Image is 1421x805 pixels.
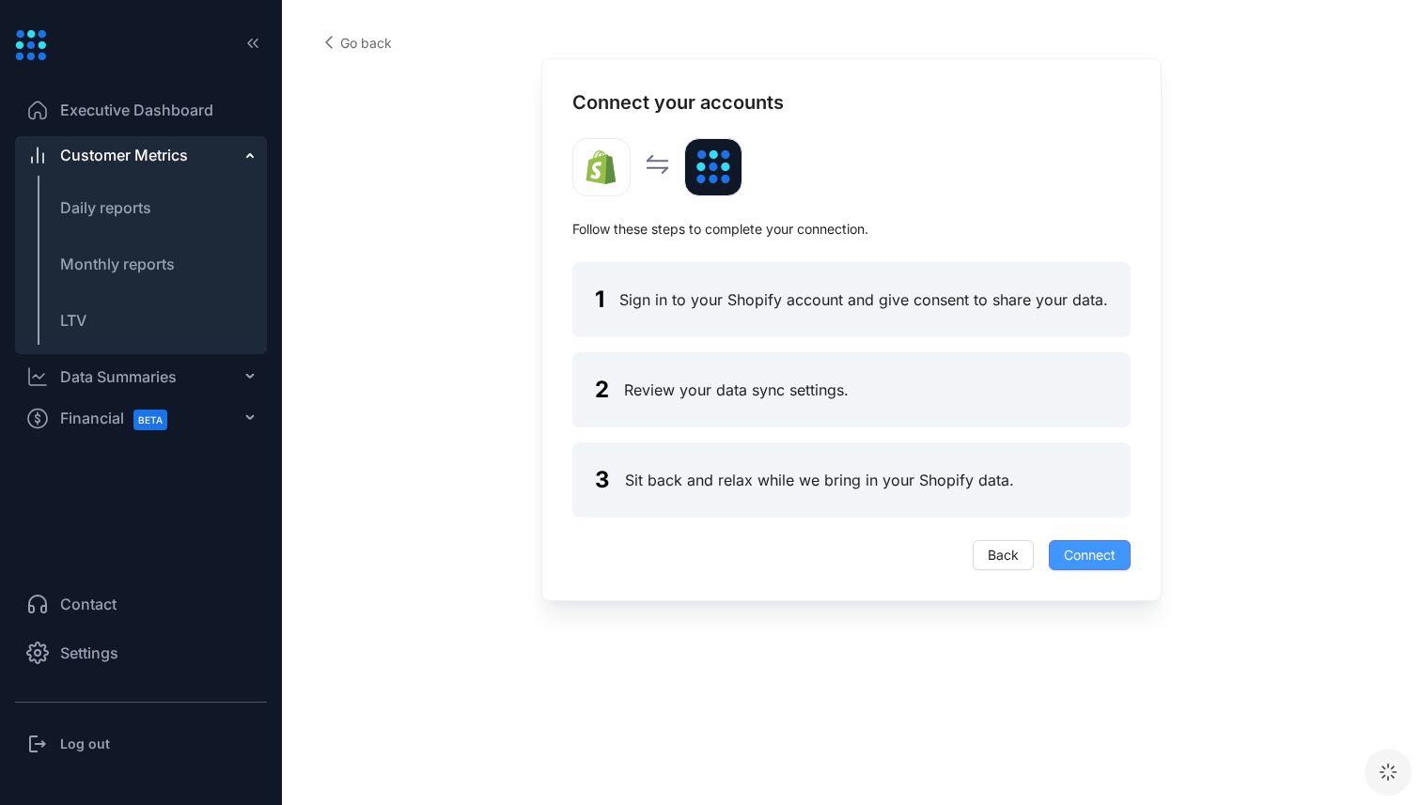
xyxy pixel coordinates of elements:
h4: 1 [595,285,604,315]
button: Back [973,540,1034,570]
button: Connect [1049,540,1131,570]
span: Review your data sync settings. [624,379,849,401]
span: Daily reports [60,198,151,217]
div: Data Summaries [60,365,177,388]
span: Settings [60,642,118,664]
span: Connect [1064,545,1116,565]
h3: Log out [60,735,110,753]
span: Executive Dashboard [60,99,213,121]
h4: 3 [595,465,610,495]
span: Follow these steps to complete your connection. [572,219,1131,240]
span: LTV [60,311,86,330]
button: Go back [310,28,407,58]
span: Sign in to your Shopify account and give consent to share your data. [619,288,1108,311]
span: Financial [60,397,184,440]
span: Go back [340,33,392,54]
span: Back [988,545,1019,565]
span: Customer Metrics [60,144,188,166]
h4: Connect your accounts [572,89,1131,116]
span: Monthly reports [60,255,175,273]
span: BETA [133,410,167,430]
h4: 2 [595,375,609,405]
span: Sit back and relax while we bring in your Shopify data. [625,469,1014,491]
span: Contact [60,593,117,615]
